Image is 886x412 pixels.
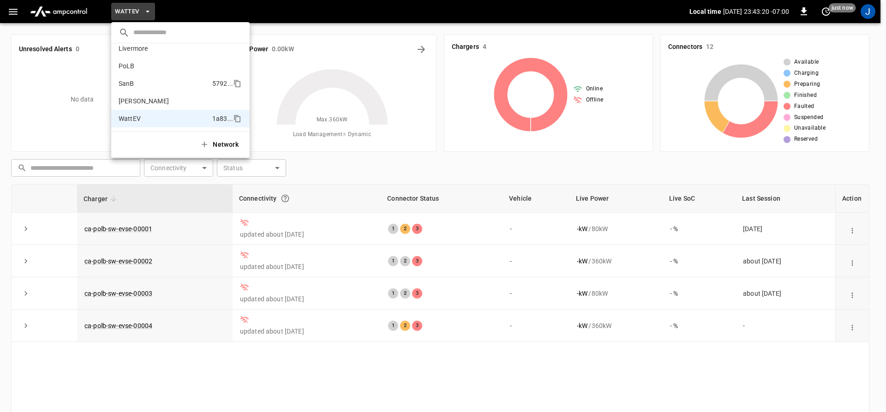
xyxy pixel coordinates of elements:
p: [PERSON_NAME] [119,96,169,106]
div: copy [233,78,243,89]
p: PoLB [119,61,135,71]
p: Livermore [119,44,148,53]
p: WattEV [119,114,141,123]
p: SanB [119,79,134,88]
div: copy [233,113,243,124]
button: Network [194,135,246,154]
